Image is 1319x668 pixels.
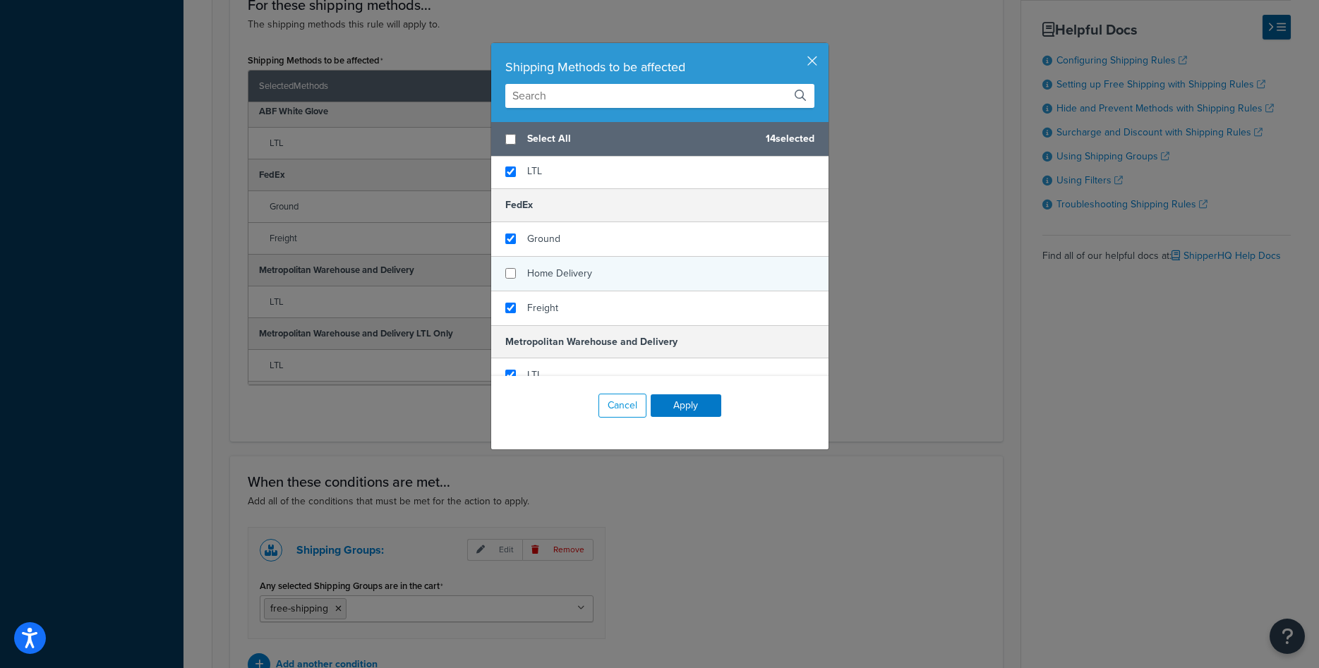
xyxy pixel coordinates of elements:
[505,84,814,108] input: Search
[527,164,542,178] span: LTL
[491,188,829,221] h5: FedEx
[527,368,542,382] span: LTL
[598,394,646,418] button: Cancel
[505,57,814,77] div: Shipping Methods to be affected
[527,129,754,149] span: Select All
[491,325,829,358] h5: Metropolitan Warehouse and Delivery
[491,122,829,157] div: 14 selected
[651,394,721,417] button: Apply
[527,300,558,315] span: Freight
[527,231,560,246] span: Ground
[527,266,592,281] span: Home Delivery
